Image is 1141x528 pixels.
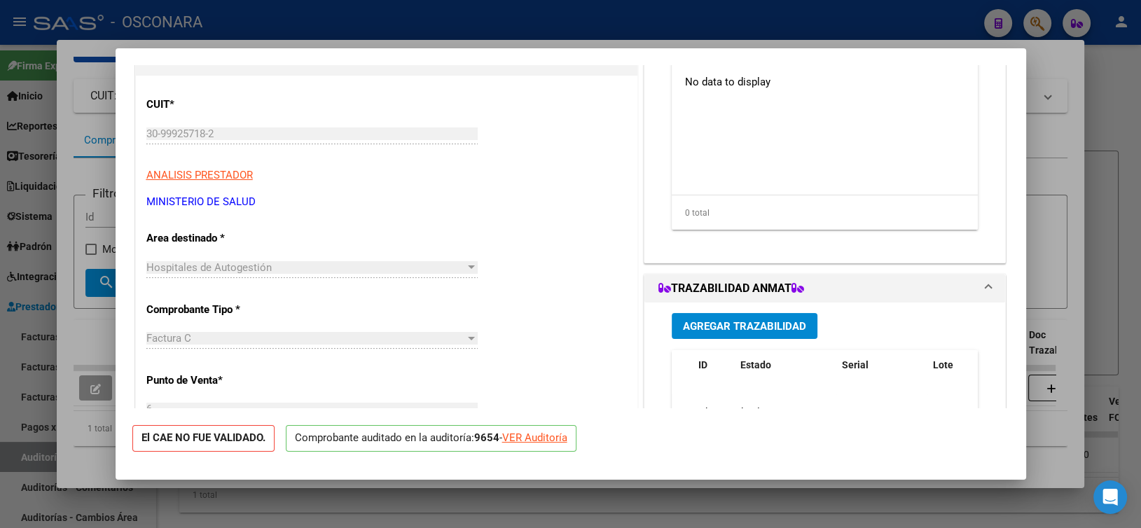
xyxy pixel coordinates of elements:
p: MINISTERIO DE SALUD [146,194,627,210]
p: Area destinado * [146,230,291,246]
span: Hospitales de Autogestión [146,261,272,274]
span: ANALISIS PRESTADOR [146,169,253,181]
span: Agregar Trazabilidad [683,320,806,333]
div: 0 total [672,195,979,230]
p: Punto de Venta [146,373,291,389]
p: Comprobante auditado en la auditoría: - [286,425,576,452]
span: Factura C [146,332,191,345]
span: Estado [740,359,771,370]
button: Agregar Trazabilidad [672,313,817,339]
p: Comprobante Tipo * [146,302,291,318]
datatable-header-cell: ID [693,350,735,396]
datatable-header-cell: Estado [735,350,836,396]
span: Serial [842,359,869,370]
strong: 9654 [474,431,499,444]
datatable-header-cell: Serial [836,350,927,396]
div: No data to display [672,64,974,99]
p: CUIT [146,97,291,113]
h1: TRAZABILIDAD ANMAT [658,280,804,297]
span: ID [698,359,707,370]
datatable-header-cell: Lote [927,350,987,396]
strong: El CAE NO FUE VALIDADO. [132,425,275,452]
span: Lote [933,359,953,370]
mat-expansion-panel-header: TRAZABILIDAD ANMAT [644,275,1006,303]
div: VER Auditoría [502,430,567,446]
div: No data to display [672,395,974,430]
div: Open Intercom Messenger [1093,480,1127,514]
